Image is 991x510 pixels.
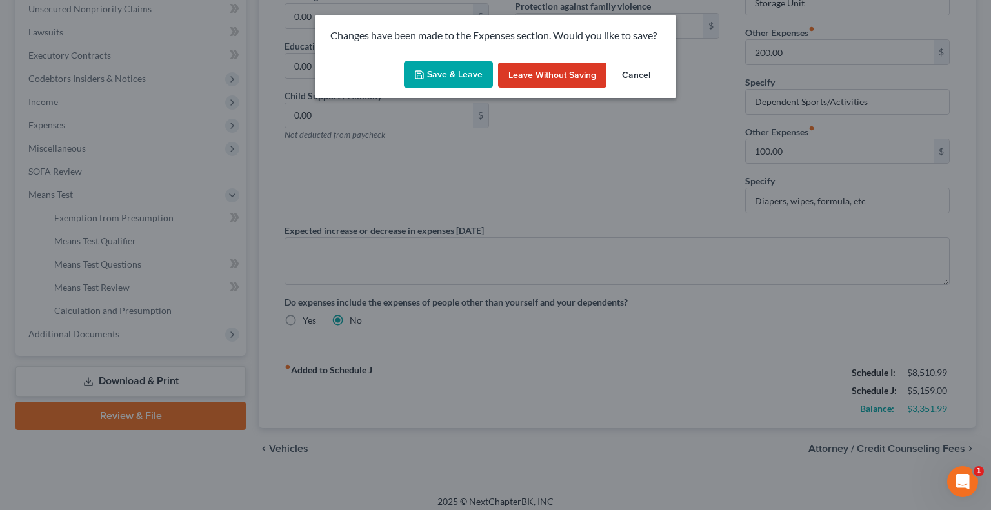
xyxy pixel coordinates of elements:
[330,28,661,43] p: Changes have been made to the Expenses section. Would you like to save?
[612,63,661,88] button: Cancel
[498,63,606,88] button: Leave without Saving
[404,61,493,88] button: Save & Leave
[947,466,978,497] iframe: Intercom live chat
[974,466,984,476] span: 1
